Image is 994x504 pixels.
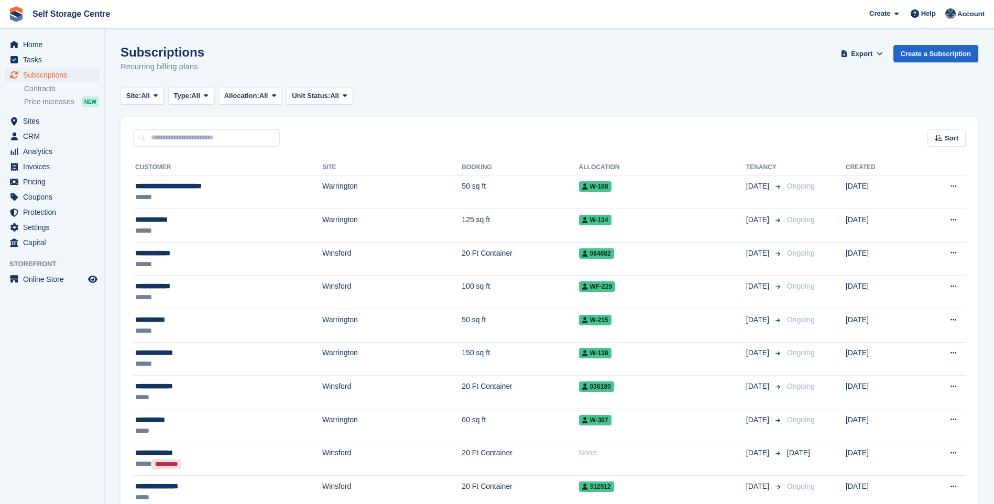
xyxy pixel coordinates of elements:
span: Allocation: [224,91,259,101]
span: All [259,91,268,101]
span: [DATE] [746,314,771,325]
th: Created [846,159,915,176]
span: W-134 [579,215,611,225]
span: All [191,91,200,101]
span: All [141,91,150,101]
h1: Subscriptions [121,45,204,59]
span: 084682 [579,248,614,259]
span: Settings [23,220,86,235]
a: menu [5,174,99,189]
span: [DATE] [746,347,771,358]
span: W-215 [579,315,611,325]
td: [DATE] [846,276,915,309]
span: Tasks [23,52,86,67]
td: 60 sq ft [462,409,578,442]
span: Capital [23,235,86,250]
td: [DATE] [846,409,915,442]
td: 50 sq ft [462,176,578,209]
span: Export [851,49,872,59]
button: Unit Status: All [286,87,353,105]
span: W-139 [579,348,611,358]
span: Online Store [23,272,86,287]
td: 20 Ft Container [462,242,578,276]
span: Invoices [23,159,86,174]
span: Type: [174,91,192,101]
td: Winsford [322,242,462,276]
td: Warrington [322,409,462,442]
span: Ongoing [787,315,815,324]
span: W-307 [579,415,611,425]
td: 100 sq ft [462,276,578,309]
img: Clair Cole [945,8,956,19]
span: Site: [126,91,141,101]
td: 150 sq ft [462,342,578,376]
span: Ongoing [787,182,815,190]
a: menu [5,129,99,144]
span: [DATE] [746,281,771,292]
span: Home [23,37,86,52]
span: Ongoing [787,282,815,290]
span: Sort [945,133,958,144]
span: Ongoing [787,348,815,357]
td: 50 sq ft [462,309,578,343]
td: 20 Ft Container [462,376,578,409]
span: Sites [23,114,86,128]
span: Analytics [23,144,86,159]
a: Self Storage Centre [28,5,114,23]
div: None [579,447,746,458]
span: Ongoing [787,415,815,424]
span: Create [869,8,890,19]
span: [DATE] [746,214,771,225]
button: Allocation: All [219,87,282,105]
a: menu [5,220,99,235]
td: [DATE] [846,242,915,276]
td: [DATE] [846,209,915,243]
span: Ongoing [787,482,815,490]
a: menu [5,159,99,174]
span: Pricing [23,174,86,189]
span: Coupons [23,190,86,204]
span: Ongoing [787,382,815,390]
span: [DATE] [746,481,771,492]
button: Site: All [121,87,164,105]
td: [DATE] [846,309,915,343]
td: [DATE] [846,176,915,209]
span: [DATE] [746,447,771,458]
span: Unit Status: [292,91,330,101]
span: Price increases [24,97,74,107]
a: menu [5,235,99,250]
span: All [330,91,339,101]
span: Storefront [9,259,104,269]
td: [DATE] [846,342,915,376]
a: Preview store [86,273,99,286]
p: Recurring billing plans [121,61,204,73]
button: Export [839,45,885,62]
td: 125 sq ft [462,209,578,243]
span: Ongoing [787,249,815,257]
a: menu [5,37,99,52]
span: 036180 [579,381,614,392]
td: Winsford [322,442,462,476]
td: 20 Ft Container [462,442,578,476]
a: menu [5,144,99,159]
a: menu [5,68,99,82]
a: menu [5,52,99,67]
td: [DATE] [846,442,915,476]
span: [DATE] [746,248,771,259]
span: Help [921,8,936,19]
span: 312512 [579,481,614,492]
span: [DATE] [746,181,771,192]
span: WF-229 [579,281,616,292]
a: menu [5,205,99,220]
span: CRM [23,129,86,144]
img: stora-icon-8386f47178a22dfd0bd8f6a31ec36ba5ce8667c1dd55bd0f319d3a0aa187defe.svg [8,6,24,22]
a: Create a Subscription [893,45,978,62]
span: [DATE] [746,414,771,425]
a: menu [5,190,99,204]
a: menu [5,114,99,128]
span: W-108 [579,181,611,192]
td: Warrington [322,176,462,209]
div: NEW [82,96,99,107]
a: Contracts [24,84,99,94]
td: [DATE] [846,376,915,409]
